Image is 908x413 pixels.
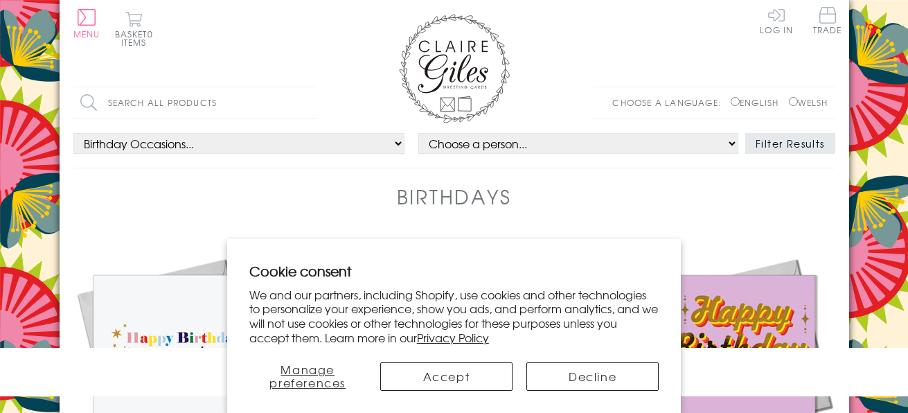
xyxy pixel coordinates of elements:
img: Claire Giles Greetings Cards [399,14,510,123]
span: 0 items [121,28,153,49]
button: Basket0 items [115,11,153,46]
input: Search all products [73,87,316,118]
h1: Birthdays [397,182,512,211]
input: English [731,97,740,106]
button: Accept [380,362,513,391]
input: Welsh [789,97,798,106]
label: English [731,96,785,109]
span: Trade [813,7,842,34]
h2: Cookie consent [249,261,659,281]
a: Trade [813,7,842,37]
button: Decline [526,362,659,391]
a: Privacy Policy [417,329,489,346]
button: Manage preferences [249,362,366,391]
p: Choose a language: [612,96,728,109]
p: We and our partners, including Shopify, use cookies and other technologies to personalize your ex... [249,288,659,345]
input: Search [302,87,316,118]
a: Log In [760,7,793,34]
span: Menu [73,28,100,40]
button: Menu [73,9,100,38]
span: Manage preferences [269,361,346,391]
button: Filter Results [745,133,835,154]
label: Welsh [789,96,828,109]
